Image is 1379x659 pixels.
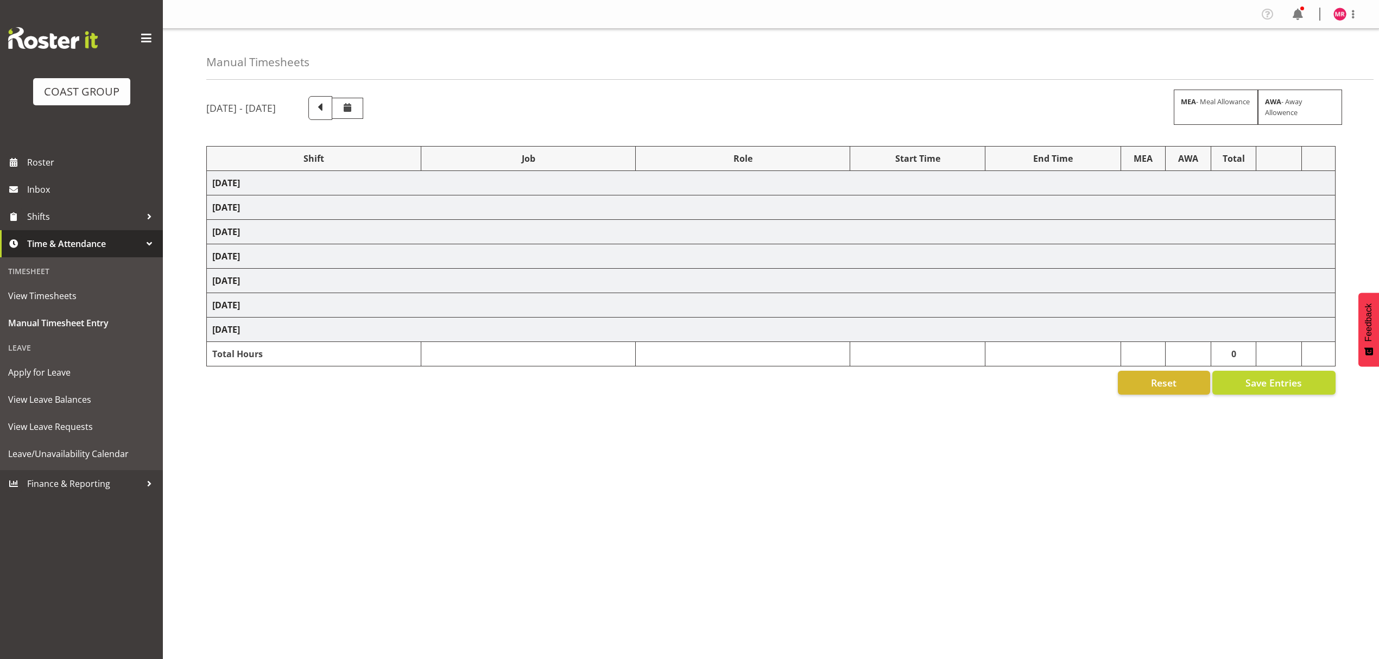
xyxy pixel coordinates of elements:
h4: Manual Timesheets [206,56,309,68]
div: Start Time [856,152,979,165]
div: - Meal Allowance [1174,90,1258,124]
button: Save Entries [1212,371,1336,395]
span: Apply for Leave [8,364,155,381]
div: Timesheet [3,260,160,282]
div: Total [1217,152,1250,165]
span: Inbox [27,181,157,198]
a: View Leave Requests [3,413,160,440]
span: Leave/Unavailability Calendar [8,446,155,462]
button: Feedback - Show survey [1358,293,1379,366]
span: Shifts [27,208,141,225]
span: Time & Attendance [27,236,141,252]
a: View Leave Balances [3,386,160,413]
td: [DATE] [207,220,1336,244]
span: Finance & Reporting [27,476,141,492]
span: View Leave Requests [8,419,155,435]
div: COAST GROUP [44,84,119,100]
div: Shift [212,152,415,165]
strong: AWA [1265,97,1281,106]
span: Reset [1151,376,1176,390]
span: Save Entries [1245,376,1302,390]
td: Total Hours [207,342,421,366]
td: [DATE] [207,293,1336,318]
a: Manual Timesheet Entry [3,309,160,337]
h5: [DATE] - [DATE] [206,102,276,114]
div: AWA [1171,152,1206,165]
img: mathew-rolle10807.jpg [1333,8,1346,21]
span: View Leave Balances [8,391,155,408]
a: Apply for Leave [3,359,160,386]
span: Feedback [1364,303,1374,341]
td: [DATE] [207,244,1336,269]
span: View Timesheets [8,288,155,304]
div: Leave [3,337,160,359]
div: - Away Allowence [1258,90,1342,124]
td: 0 [1211,342,1256,366]
div: Role [641,152,844,165]
img: Rosterit website logo [8,27,98,49]
a: Leave/Unavailability Calendar [3,440,160,467]
div: Job [427,152,630,165]
span: Manual Timesheet Entry [8,315,155,331]
td: [DATE] [207,318,1336,342]
td: [DATE] [207,171,1336,195]
span: Roster [27,154,157,170]
strong: MEA [1181,97,1196,106]
td: [DATE] [207,269,1336,293]
a: View Timesheets [3,282,160,309]
div: MEA [1127,152,1160,165]
div: End Time [991,152,1115,165]
td: [DATE] [207,195,1336,220]
button: Reset [1118,371,1210,395]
